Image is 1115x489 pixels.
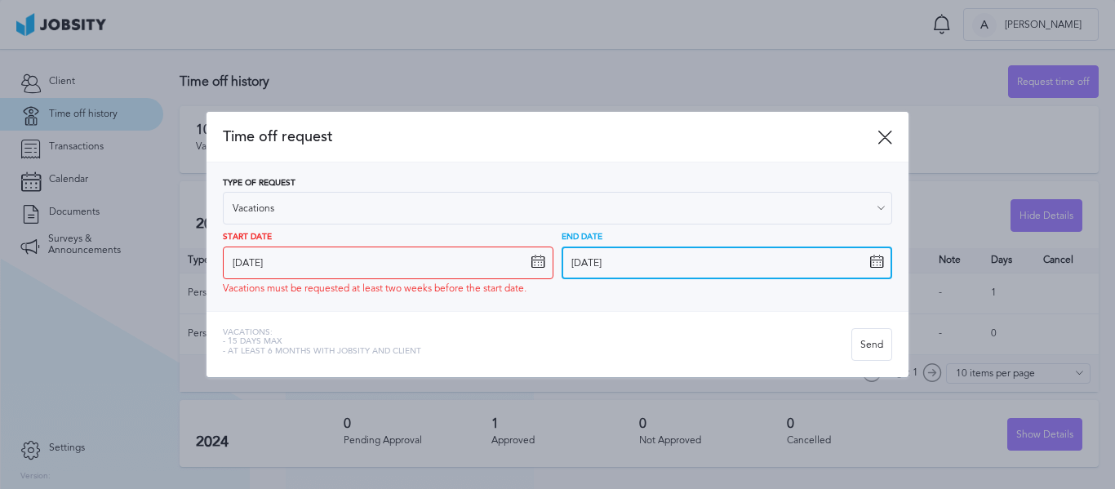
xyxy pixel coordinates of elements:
span: Vacations must be requested at least two weeks before the start date. [223,283,526,295]
span: End Date [562,233,602,242]
div: Send [852,329,891,362]
span: Vacations: [223,328,421,338]
span: Time off request [223,128,877,145]
span: Start Date [223,233,272,242]
button: Send [851,328,892,361]
span: - 15 days max [223,337,421,347]
span: Type of Request [223,179,295,189]
span: - At least 6 months with jobsity and client [223,347,421,357]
